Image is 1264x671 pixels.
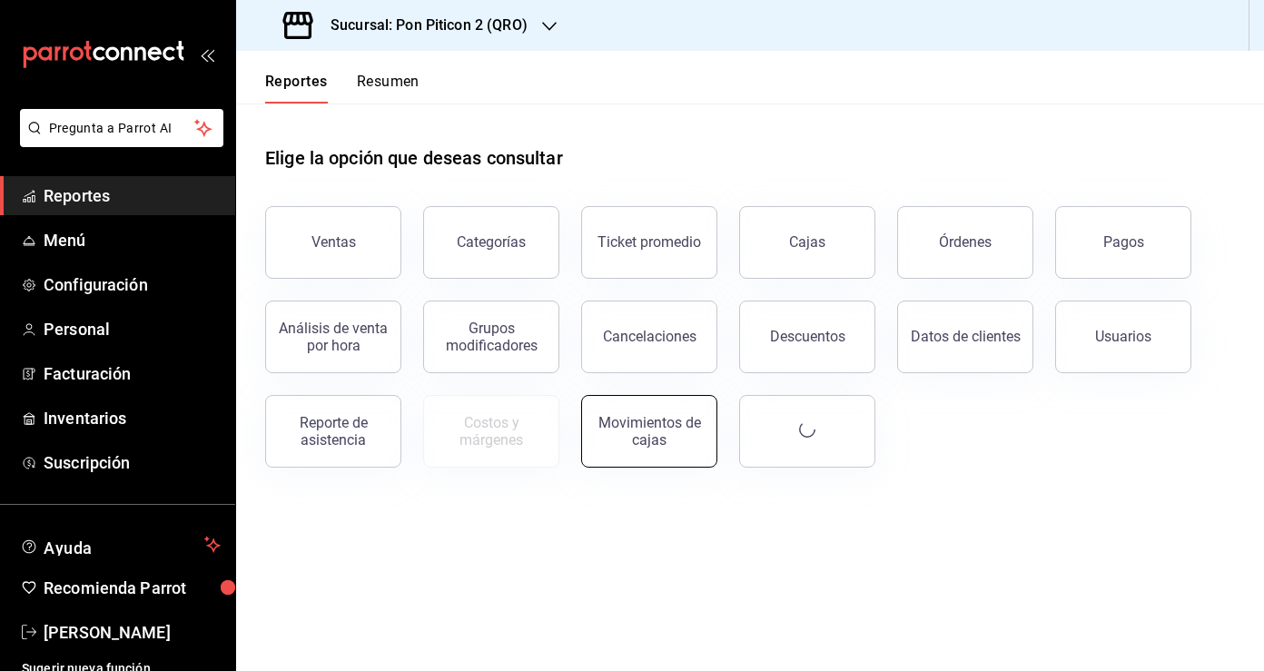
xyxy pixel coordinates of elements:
div: Cajas [789,233,825,251]
button: Ticket promedio [581,206,717,279]
div: Pagos [1103,233,1144,251]
button: Ventas [265,206,401,279]
div: Órdenes [939,233,992,251]
button: Reportes [265,73,328,104]
button: Órdenes [897,206,1033,279]
button: Pagos [1055,206,1191,279]
button: Cajas [739,206,875,279]
span: Suscripción [44,450,221,475]
button: Usuarios [1055,301,1191,373]
span: Personal [44,317,221,341]
span: Facturación [44,361,221,386]
div: Categorías [457,233,526,251]
div: Grupos modificadores [435,320,548,354]
span: Menú [44,228,221,252]
button: Pregunta a Parrot AI [20,109,223,147]
div: Costos y márgenes [435,414,548,449]
div: Descuentos [770,328,845,345]
div: Movimientos de cajas [593,414,706,449]
h3: Sucursal: Pon Piticon 2 (QRO) [316,15,528,36]
span: Recomienda Parrot [44,576,221,600]
button: open_drawer_menu [200,47,214,62]
button: Descuentos [739,301,875,373]
div: Reporte de asistencia [277,414,390,449]
button: Movimientos de cajas [581,395,717,468]
button: Resumen [357,73,420,104]
div: Cancelaciones [603,328,696,345]
button: Cancelaciones [581,301,717,373]
button: Contrata inventarios para ver este reporte [423,395,559,468]
div: Ticket promedio [597,233,701,251]
button: Grupos modificadores [423,301,559,373]
div: Datos de clientes [911,328,1021,345]
span: Inventarios [44,406,221,430]
span: Configuración [44,272,221,297]
a: Pregunta a Parrot AI [13,132,223,151]
div: Usuarios [1095,328,1151,345]
span: Reportes [44,183,221,208]
span: [PERSON_NAME] [44,620,221,645]
div: Análisis de venta por hora [277,320,390,354]
span: Ayuda [44,534,197,556]
h1: Elige la opción que deseas consultar [265,144,563,172]
span: Pregunta a Parrot AI [49,119,195,138]
button: Datos de clientes [897,301,1033,373]
button: Categorías [423,206,559,279]
div: Ventas [311,233,356,251]
div: navigation tabs [265,73,420,104]
button: Reporte de asistencia [265,395,401,468]
button: Análisis de venta por hora [265,301,401,373]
